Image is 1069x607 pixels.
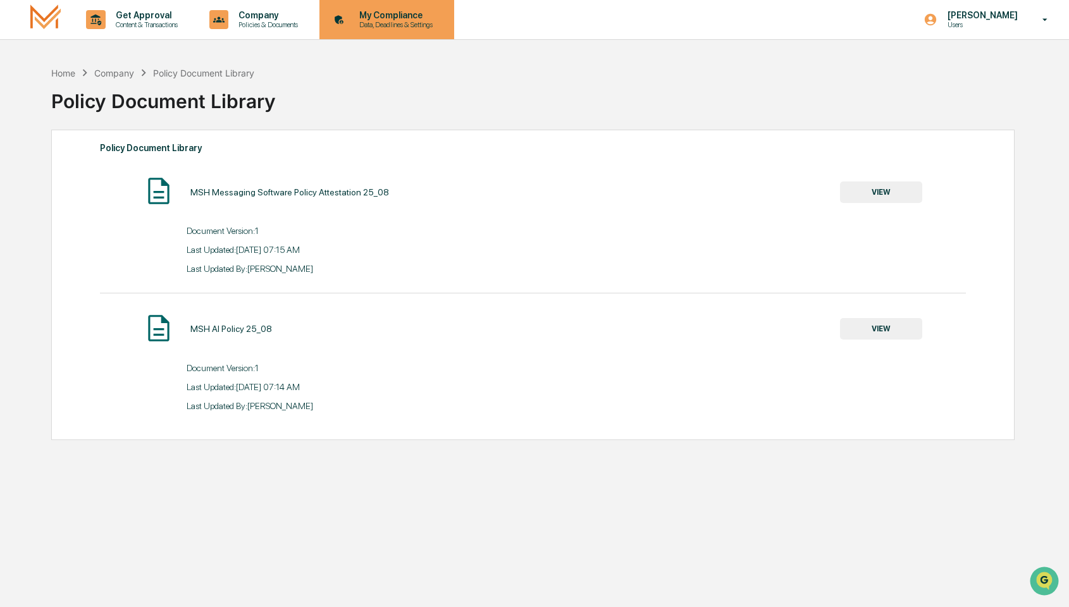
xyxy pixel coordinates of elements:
[92,161,102,171] div: 🗄️
[8,178,85,201] a: 🔎Data Lookup
[43,109,160,120] div: We're available if you need us!
[104,159,157,172] span: Attestations
[840,181,922,203] button: VIEW
[30,4,61,34] img: logo
[25,183,80,196] span: Data Lookup
[106,10,184,20] p: Get Approval
[153,68,254,78] div: Policy Document Library
[8,154,87,177] a: 🖐️Preclearance
[43,97,207,109] div: Start new chat
[13,27,230,47] p: How can we help?
[94,68,134,78] div: Company
[51,68,75,78] div: Home
[349,10,439,20] p: My Compliance
[13,97,35,120] img: 1746055101610-c473b297-6a78-478c-a979-82029cc54cd1
[126,214,153,224] span: Pylon
[937,10,1024,20] p: [PERSON_NAME]
[106,20,184,29] p: Content & Transactions
[228,10,304,20] p: Company
[190,324,272,334] div: MSH AI Policy 25_08
[100,140,966,156] div: Policy Document Library
[937,20,1024,29] p: Users
[187,264,533,274] div: Last Updated By: [PERSON_NAME]
[187,382,533,392] div: Last Updated: [DATE] 07:14 AM
[51,80,1013,113] div: Policy Document Library
[190,187,389,197] div: MSH Messaging Software Policy Attestation 25_08
[187,245,533,255] div: Last Updated: [DATE] 07:15 AM
[215,101,230,116] button: Start new chat
[89,214,153,224] a: Powered byPylon
[13,185,23,195] div: 🔎
[187,363,533,373] div: Document Version: 1
[349,20,439,29] p: Data, Deadlines & Settings
[1029,565,1063,599] iframe: Open customer support
[87,154,162,177] a: 🗄️Attestations
[25,159,82,172] span: Preclearance
[228,20,304,29] p: Policies & Documents
[143,312,175,344] img: Document Icon
[187,226,533,236] div: Document Version: 1
[840,318,922,340] button: VIEW
[13,161,23,171] div: 🖐️
[143,175,175,207] img: Document Icon
[187,401,533,411] div: Last Updated By: [PERSON_NAME]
